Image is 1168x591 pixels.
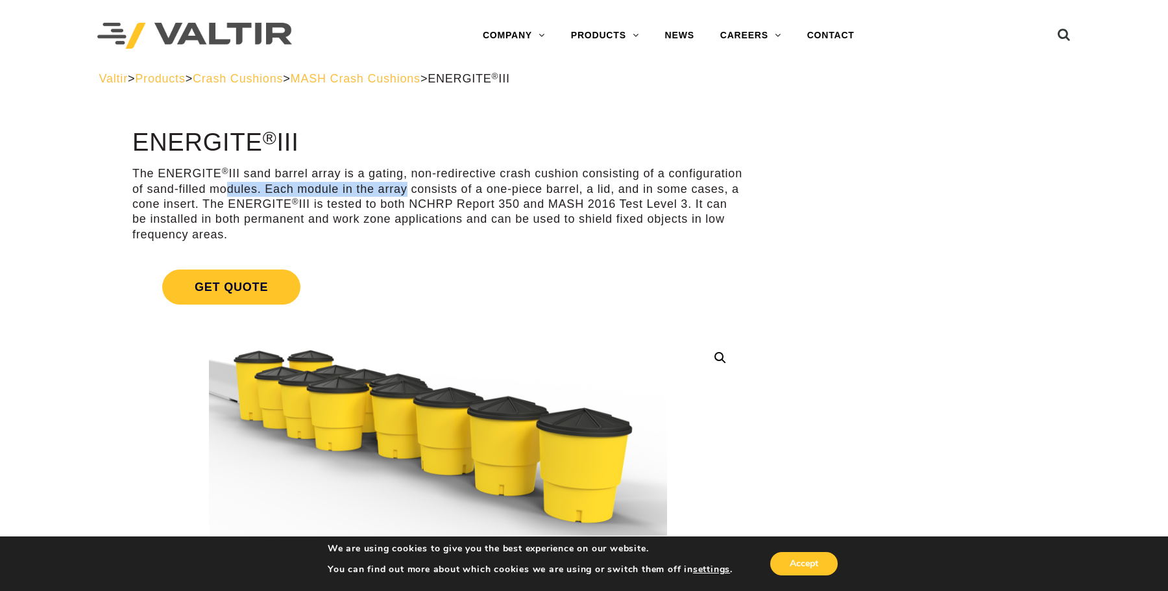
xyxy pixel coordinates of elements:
[652,23,707,49] a: NEWS
[794,23,868,49] a: CONTACT
[492,71,499,81] sup: ®
[693,564,730,575] button: settings
[328,564,733,575] p: You can find out more about which cookies we are using or switch them off in .
[428,72,510,85] span: ENERGITE III
[470,23,558,49] a: COMPANY
[328,543,733,555] p: We are using cookies to give you the best experience on our website.
[770,552,838,575] button: Accept
[97,23,292,49] img: Valtir
[132,129,744,157] h1: ENERGITE III
[162,270,300,305] span: Get Quote
[99,71,1069,86] div: > > > >
[132,254,744,320] a: Get Quote
[193,72,283,85] a: Crash Cushions
[263,127,277,148] sup: ®
[222,166,229,176] sup: ®
[707,23,794,49] a: CAREERS
[99,72,127,85] a: Valtir
[135,72,185,85] a: Products
[291,72,420,85] a: MASH Crash Cushions
[132,166,744,242] p: The ENERGITE III sand barrel array is a gating, non-redirective crash cushion consisting of a con...
[558,23,652,49] a: PRODUCTS
[292,197,299,207] sup: ®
